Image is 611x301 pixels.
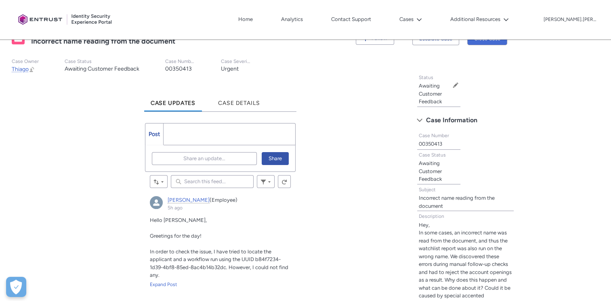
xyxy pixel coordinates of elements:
span: Subject [419,187,436,192]
span: Share [269,153,282,165]
a: Analytics, opens in new tab [279,13,305,25]
lightning-formatted-text: Awaiting Customer Feedback [419,83,442,105]
span: Status [419,75,433,80]
a: Case Details [212,89,267,111]
div: Gurpreet [150,196,163,209]
span: Case Number [419,133,449,138]
button: Additional Resources [448,13,511,25]
lightning-formatted-text: Awaiting Customer Feedback [419,160,442,182]
span: Case Information [426,114,477,126]
div: Chatter Publisher [145,123,296,172]
lightning-formatted-text: Urgent [221,65,239,72]
p: Case Number [165,59,195,65]
article: Gurpreet, 5h ago [145,191,296,299]
span: Case Details [218,100,260,107]
span: Case Status [419,152,446,158]
a: [PERSON_NAME] [168,197,210,203]
a: Expand Post [150,281,291,288]
lightning-formatted-text: 00350413 [419,141,442,147]
input: Search this feed... [171,175,254,188]
a: Post [145,123,164,145]
p: [PERSON_NAME].[PERSON_NAME] [544,17,596,23]
p: Case Status [65,59,139,65]
span: Thiago [12,66,29,73]
button: Cases [397,13,424,25]
span: Greetings for the day! [150,233,202,239]
img: External User - Gurpreet (null) [150,196,163,209]
button: Refresh this feed [278,175,291,188]
lightning-formatted-text: 00350413 [165,65,192,72]
button: Change Owner [29,66,35,73]
span: Post [149,131,160,138]
button: Share [262,152,289,165]
p: Case Severity [221,59,251,65]
button: Open Preferences [6,277,26,297]
lightning-formatted-text: Incorrect name reading from the document [31,37,175,46]
a: Home [236,13,255,25]
span: Hello [PERSON_NAME], [150,217,207,223]
button: Share an update... [152,152,257,165]
span: (Employee) [210,197,237,203]
lightning-formatted-text: Awaiting Customer Feedback [65,65,139,72]
button: Case Information [413,114,518,127]
a: 5h ago [168,205,183,211]
span: In order to check the issue, I have tried to locate the applicant and a workflow run using the UU... [150,249,288,278]
span: Share an update... [183,153,225,165]
span: Description [419,213,444,219]
button: User Profile horvath.adam [543,15,596,23]
lightning-formatted-text: Incorrect name reading from the document [419,195,495,209]
a: Case Updates [144,89,202,111]
p: Case Owner [12,59,39,65]
span: Case Updates [151,100,196,107]
button: Edit Status [452,82,459,88]
a: Contact Support [329,13,373,25]
div: Cookie Preferences [6,277,26,297]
